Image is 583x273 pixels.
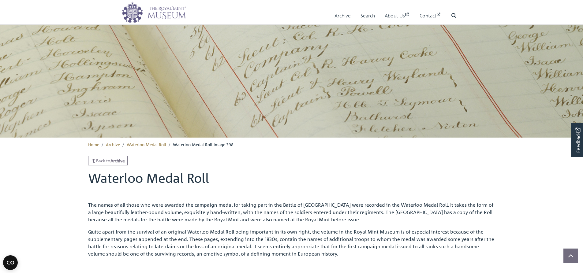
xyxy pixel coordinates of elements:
button: Open CMP widget [3,255,18,270]
h1: Waterloo Medal Roll [88,170,495,192]
span: Waterloo Medal Roll Image 398 [173,142,234,147]
a: Back toArchive [88,156,128,165]
span: Feedback [574,127,581,153]
button: Scroll to top [563,249,578,263]
span: Quite apart from the survival of an original Waterloo Medal Roll being important in its own right... [88,229,494,257]
a: Search [361,7,375,24]
a: Archive [334,7,351,24]
a: Waterloo Medal Roll [127,142,166,147]
a: Contact [420,7,441,24]
img: logo_wide.png [122,2,186,23]
strong: Archive [110,158,125,163]
a: About Us [385,7,410,24]
span: The names of all those who were awarded the campaign medal for taking part in the Battle of [GEOG... [88,202,493,223]
a: Archive [106,142,120,147]
a: Home [88,142,99,147]
a: Would you like to provide feedback? [571,123,583,157]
